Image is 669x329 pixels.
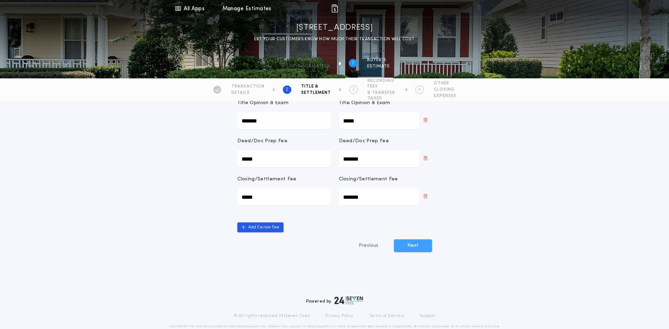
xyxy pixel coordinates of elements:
h2: 4 [418,87,421,92]
p: LET YOUR CUSTOMERS KNOW HOW MUCH THEIR TRANSACTION WILL COST [254,36,414,43]
span: information [298,64,330,69]
p: Deed/Doc Prep Fee [339,138,389,145]
span: CLOSING [434,87,456,92]
h2: 3 [352,87,354,92]
img: logo [334,296,363,305]
button: Next [394,239,432,252]
span: RECORDING FEES [367,78,397,89]
p: Title Opinion & Exam [339,100,390,107]
p: Title Opinion & Exam [237,100,288,107]
input: Closing/Settlement Fee [339,189,419,205]
h2: 2 [286,87,288,92]
span: Property [298,57,330,63]
span: & TRANSFER TAXES [367,90,397,101]
img: img [330,4,339,13]
input: Title Opinion & Exam [237,112,330,129]
a: Terms of Service [369,313,404,319]
span: OTHER [434,80,456,86]
h2: 2 [352,60,354,66]
input: Deed/Doc Prep Fee [339,150,419,167]
p: Deed/Doc Prep Fee [237,138,287,145]
span: ESTIMATE [367,64,390,69]
span: SETTLEMENT [301,90,331,96]
span: BUYER'S [367,57,390,63]
span: TRANSACTION [231,84,264,89]
button: Previous [345,239,393,252]
h1: [STREET_ADDRESS] [296,22,373,34]
input: Closing/Settlement Fee [237,189,330,205]
a: Privacy Policy [325,313,353,319]
div: Powered by [306,296,363,305]
button: Add Escrow Fee [237,222,284,232]
span: EXPENSES [434,93,456,99]
a: Support [420,313,436,319]
span: TITLE & [301,84,331,89]
input: Deed/Doc Prep Fee [237,150,330,167]
span: DETAILS [231,90,264,96]
p: © All rights reserved. 24|Seven Fees [233,313,310,319]
img: vs-icon [466,5,493,12]
p: Closing/Settlement Fee [339,176,398,183]
p: Closing/Settlement Fee [237,176,297,183]
input: Title Opinion & Exam [339,112,419,129]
